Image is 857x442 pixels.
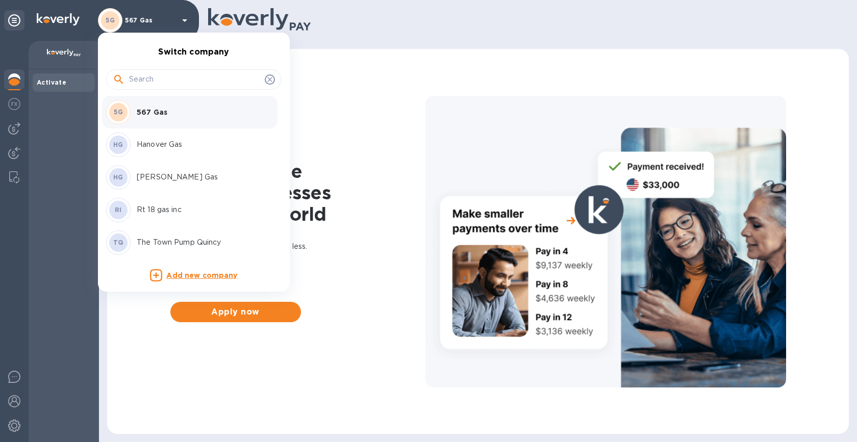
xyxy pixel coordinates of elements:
b: RI [115,206,122,214]
p: Hanover Gas [137,139,265,150]
b: HG [113,141,123,148]
input: Search [129,72,261,87]
p: Add new company [166,270,237,281]
p: [PERSON_NAME] Gas [137,172,265,183]
b: HG [113,173,123,181]
b: TQ [113,239,123,246]
p: The Town Pump Quincy [137,237,265,248]
b: 5G [114,108,123,116]
p: Rt 18 gas inc [137,204,265,215]
p: 567 Gas [137,107,265,117]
